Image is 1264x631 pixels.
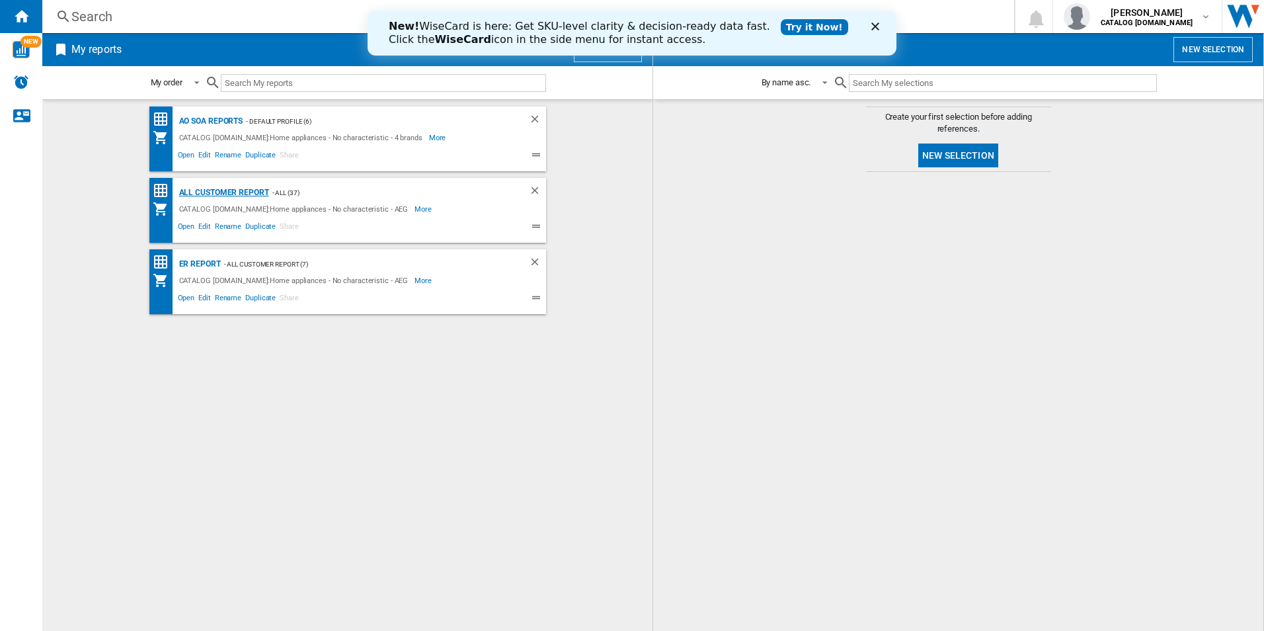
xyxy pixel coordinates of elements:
[243,220,278,236] span: Duplicate
[866,111,1051,135] span: Create your first selection before adding references.
[368,11,896,56] iframe: Intercom live chat banner
[176,113,243,130] div: AO SOA Reports
[71,7,980,26] div: Search
[213,149,243,165] span: Rename
[529,113,546,130] div: Delete
[176,149,197,165] span: Open
[415,273,434,288] span: More
[269,185,502,201] div: - ALL (37)
[1101,6,1193,19] span: [PERSON_NAME]
[1101,19,1193,27] b: CATALOG [DOMAIN_NAME]
[13,74,29,90] img: alerts-logo.svg
[153,201,176,217] div: My Assortment
[13,41,30,58] img: wise-card.svg
[153,273,176,288] div: My Assortment
[176,256,221,273] div: ER Report
[69,37,124,62] h2: My reports
[153,130,176,146] div: My Assortment
[415,201,434,217] span: More
[429,130,448,146] span: More
[278,149,301,165] span: Share
[529,256,546,273] div: Delete
[176,273,415,288] div: CATALOG [DOMAIN_NAME]:Home appliances - No characteristic - AEG
[176,130,429,146] div: CATALOG [DOMAIN_NAME]:Home appliances - No characteristic - 4 brands
[243,292,278,308] span: Duplicate
[278,292,301,308] span: Share
[1173,37,1253,62] button: New selection
[196,149,213,165] span: Edit
[504,12,517,20] div: Close
[153,111,176,128] div: Price Matrix
[20,36,42,48] span: NEW
[221,74,546,92] input: Search My reports
[176,220,197,236] span: Open
[196,220,213,236] span: Edit
[213,220,243,236] span: Rename
[1064,3,1090,30] img: profile.jpg
[849,74,1156,92] input: Search My selections
[153,183,176,199] div: Price Matrix
[196,292,213,308] span: Edit
[176,185,269,201] div: All Customer Report
[176,201,415,217] div: CATALOG [DOMAIN_NAME]:Home appliances - No characteristic - AEG
[278,220,301,236] span: Share
[243,149,278,165] span: Duplicate
[762,77,811,87] div: By name asc.
[151,77,182,87] div: My order
[529,185,546,201] div: Delete
[918,144,998,167] button: New selection
[221,256,502,273] div: - All Customer Report (7)
[243,113,502,130] div: - Default profile (6)
[213,292,243,308] span: Rename
[176,292,197,308] span: Open
[153,254,176,271] div: Price Matrix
